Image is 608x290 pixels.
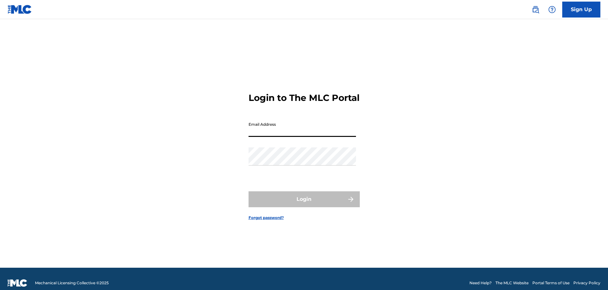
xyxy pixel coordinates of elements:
iframe: Chat Widget [576,259,608,290]
a: Privacy Policy [573,280,600,286]
img: MLC Logo [8,5,32,14]
a: The MLC Website [495,280,529,286]
a: Public Search [529,3,542,16]
a: Need Help? [469,280,492,286]
div: Help [546,3,558,16]
a: Forgot password? [249,215,284,221]
img: logo [8,279,27,287]
a: Sign Up [562,2,600,18]
a: Portal Terms of Use [532,280,570,286]
img: search [532,6,539,13]
img: help [548,6,556,13]
h3: Login to The MLC Portal [249,92,359,103]
span: Mechanical Licensing Collective © 2025 [35,280,109,286]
